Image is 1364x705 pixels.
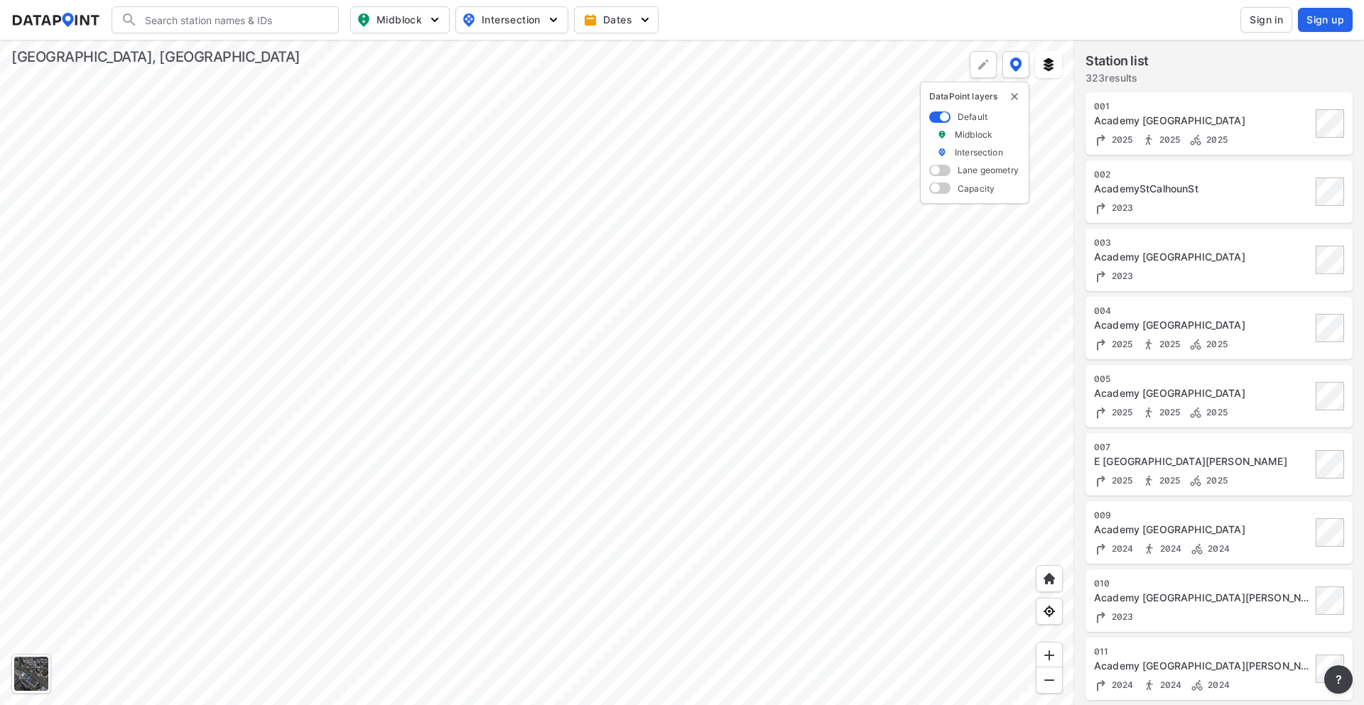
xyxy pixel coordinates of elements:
p: DataPoint layers [929,91,1020,102]
img: Turning count [1094,610,1108,624]
img: Turning count [1094,405,1108,420]
span: 2025 [1203,475,1228,486]
img: layers.ee07997e.svg [1041,58,1056,72]
div: Academy St & Buncombe St [1094,114,1311,128]
div: Academy St & N Church St [1094,318,1311,332]
img: 5YPKRKmlfpI5mqlR8AD95paCi+0kK1fRFDJSaMmawlwaeJcJwk9O2fotCW5ve9gAAAAASUVORK5CYII= [546,13,561,27]
div: Zoom out [1036,667,1063,694]
img: Bicycle count [1189,405,1203,420]
span: 2025 [1156,134,1181,145]
img: marker_Intersection.6861001b.svg [937,146,947,158]
div: AcademyStCalhounSt [1094,182,1311,196]
div: 004 [1094,305,1311,317]
img: 5YPKRKmlfpI5mqlR8AD95paCi+0kK1fRFDJSaMmawlwaeJcJwk9O2fotCW5ve9gAAAAASUVORK5CYII= [428,13,442,27]
img: Bicycle count [1190,678,1204,692]
span: 2024 [1157,679,1182,690]
span: 2025 [1108,134,1133,145]
img: Turning count [1094,133,1108,147]
img: data-point-layers.37681fc9.svg [1010,58,1022,72]
button: Sign in [1240,7,1292,33]
div: 001 [1094,101,1311,112]
img: ZvzfEJKXnyWIrJytrsY285QMwk63cM6Drc+sIAAAAASUVORK5CYII= [1042,648,1056,662]
label: Midblock [955,129,992,141]
span: 2025 [1156,475,1181,486]
label: 323 results [1086,71,1149,85]
div: Academy St & N Main St [1094,523,1311,537]
a: Sign in [1238,7,1295,33]
div: 003 [1094,237,1311,248]
img: Pedestrian count [1142,133,1156,147]
img: Bicycle count [1189,474,1203,488]
span: 2025 [1156,407,1181,417]
img: 5YPKRKmlfpI5mqlR8AD95paCi+0kK1fRFDJSaMmawlwaeJcJwk9O2fotCW5ve9gAAAAASUVORK5CYII= [638,13,652,27]
span: 2024 [1157,543,1182,554]
img: Turning count [1094,542,1108,556]
span: Sign up [1306,13,1344,27]
span: Intersection [462,11,559,28]
span: 2024 [1204,543,1230,554]
div: Toggle basemap [11,654,51,694]
span: 2025 [1203,134,1228,145]
img: close-external-leyer.3061a1c7.svg [1009,91,1020,102]
img: marker_Midblock.5ba75e30.svg [937,129,947,141]
span: 2023 [1108,611,1134,622]
img: +Dz8AAAAASUVORK5CYII= [976,58,990,72]
img: Bicycle count [1189,133,1203,147]
img: zeq5HYn9AnE9l6UmnFLPAAAAAElFTkSuQmCC [1042,604,1056,618]
span: Midblock [357,11,440,28]
img: MAAAAAElFTkSuQmCC [1042,673,1056,687]
span: ? [1333,671,1344,688]
img: Turning count [1094,269,1108,283]
div: [GEOGRAPHIC_DATA], [GEOGRAPHIC_DATA] [11,47,301,67]
div: Home [1036,565,1063,592]
div: Academy St & College St [1094,386,1311,400]
img: Turning count [1094,678,1108,692]
div: 002 [1094,169,1311,180]
button: Sign up [1298,8,1353,32]
button: Intersection [455,6,568,33]
div: Academy St & Markley St [1094,591,1311,605]
div: View my location [1036,598,1063,625]
span: 2025 [1108,407,1133,417]
img: +XpAUvaXAN7GudzAAAAAElFTkSuQmCC [1042,572,1056,586]
label: Capacity [958,182,995,195]
button: delete [1009,91,1020,102]
img: Turning count [1094,474,1108,488]
button: more [1324,665,1353,694]
div: 007 [1094,442,1311,453]
label: Station list [1086,51,1149,71]
img: dataPointLogo.9353c09d.svg [11,13,100,27]
span: 2023 [1108,202,1134,213]
img: calendar-gold.39a51dde.svg [583,13,597,27]
span: 2024 [1108,679,1134,690]
label: Default [958,111,987,123]
img: Bicycle count [1189,337,1203,351]
div: 005 [1094,373,1311,385]
label: Lane geometry [958,164,1019,176]
img: Pedestrian count [1142,678,1157,692]
button: Dates [574,6,659,33]
div: E North St & Academy St/Williams St [1094,454,1311,469]
span: 2023 [1108,270,1134,281]
div: Academy St McBee Ave [1094,659,1311,673]
img: map_pin_int.54838e6b.svg [460,11,477,28]
span: 2025 [1108,339,1133,349]
div: Polygon tool [970,51,997,78]
button: DataPoint layers [1002,51,1029,78]
label: Intersection [955,146,1003,158]
span: 2025 [1156,339,1181,349]
button: External layers [1035,51,1062,78]
img: Turning count [1094,201,1108,215]
img: Pedestrian count [1142,474,1156,488]
span: 2025 [1203,339,1228,349]
img: Pedestrian count [1142,542,1157,556]
div: Academy St & Falls Park Dr [1094,250,1311,264]
img: Turning count [1094,337,1108,351]
div: 011 [1094,646,1311,657]
img: Bicycle count [1190,542,1204,556]
img: map_pin_mid.602f9df1.svg [355,11,372,28]
span: 2025 [1203,407,1228,417]
span: Sign in [1250,13,1283,27]
span: Dates [586,13,649,27]
button: Midblock [350,6,450,33]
